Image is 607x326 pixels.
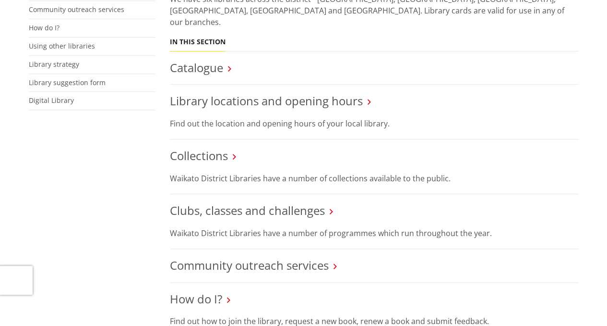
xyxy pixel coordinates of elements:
[170,257,329,273] a: Community outreach services
[29,96,74,105] a: Digital Library
[29,78,106,87] a: Library suggestion form
[170,38,226,46] h5: In this section
[29,41,95,50] a: Using other libraries
[170,173,579,184] p: Waikato District Libraries have a number of collections available to the public.
[29,23,60,32] a: How do I?
[563,286,597,320] iframe: Messenger Launcher
[170,60,223,75] a: Catalogue
[170,93,363,109] a: Library locations and opening hours
[170,291,222,307] a: How do I?
[170,5,564,27] span: ibrary cards are valid for use in any of our branches.
[170,148,228,163] a: Collections
[170,118,579,129] p: Find out the location and opening hours of your local library.
[29,60,79,69] a: Library strategy
[29,5,124,14] a: Community outreach services
[170,202,325,218] a: Clubs, classes and challenges
[170,227,579,239] p: Waikato District Libraries have a number of programmes which run throughout the year.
